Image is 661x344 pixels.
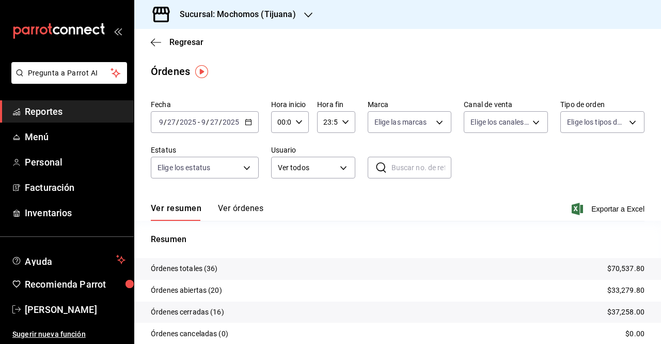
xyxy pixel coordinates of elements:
[374,117,427,127] span: Elige las marcas
[25,206,125,220] span: Inventarios
[151,203,263,221] div: navigation tabs
[151,64,190,79] div: Órdenes
[574,203,644,215] button: Exportar a Excel
[179,118,197,126] input: ----
[278,162,336,173] span: Ver todos
[11,62,127,84] button: Pregunta a Parrot AI
[25,130,125,144] span: Menú
[151,263,218,274] p: Órdenes totales (36)
[176,118,179,126] span: /
[607,307,644,318] p: $37,258.00
[158,162,210,173] span: Elige los estatus
[151,101,259,108] label: Fecha
[25,155,125,169] span: Personal
[169,37,203,47] span: Regresar
[222,118,240,126] input: ----
[25,104,125,118] span: Reportes
[464,101,548,108] label: Canal de venta
[195,65,208,78] img: Tooltip marker
[218,203,263,221] button: Ver órdenes
[198,118,200,126] span: -
[607,285,644,296] p: $33,279.80
[25,303,125,317] span: [PERSON_NAME]
[25,253,112,266] span: Ayuda
[206,118,209,126] span: /
[28,68,111,79] span: Pregunta a Parrot AI
[317,101,355,108] label: Hora fin
[560,101,644,108] label: Tipo de orden
[567,117,625,127] span: Elige los tipos de orden
[470,117,529,127] span: Elige los canales de venta
[625,328,644,339] p: $0.00
[114,27,122,35] button: open_drawer_menu
[607,263,644,274] p: $70,537.80
[25,181,125,195] span: Facturación
[151,203,201,221] button: Ver resumen
[12,329,125,340] span: Sugerir nueva función
[151,233,644,246] p: Resumen
[368,101,452,108] label: Marca
[391,157,452,178] input: Buscar no. de referencia
[219,118,222,126] span: /
[151,307,224,318] p: Órdenes cerradas (16)
[167,118,176,126] input: --
[201,118,206,126] input: --
[164,118,167,126] span: /
[171,8,296,21] h3: Sucursal: Mochomos (Tijuana)
[151,146,259,154] label: Estatus
[7,75,127,86] a: Pregunta a Parrot AI
[159,118,164,126] input: --
[271,101,309,108] label: Hora inicio
[151,285,222,296] p: Órdenes abiertas (20)
[151,328,228,339] p: Órdenes canceladas (0)
[25,277,125,291] span: Recomienda Parrot
[210,118,219,126] input: --
[271,146,355,154] label: Usuario
[151,37,203,47] button: Regresar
